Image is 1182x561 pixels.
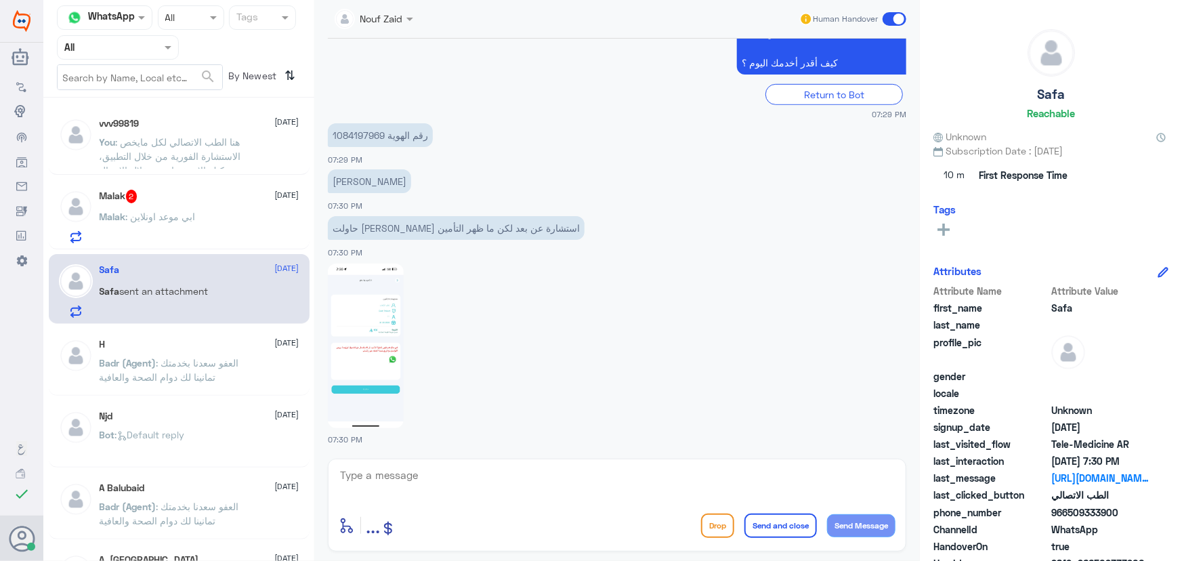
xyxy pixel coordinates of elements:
[285,64,296,87] i: ⇅
[1051,539,1149,554] span: true
[1051,420,1149,434] span: 2025-08-30T16:29:41.026Z
[100,501,239,526] span: : العفو سعدنا بخدمتك تمانينا لك دوام الصحة والعافية
[933,539,1049,554] span: HandoverOn
[100,501,156,512] span: Badr (Agent)
[1051,386,1149,400] span: null
[933,203,956,215] h6: Tags
[1051,335,1085,369] img: defaultAdmin.png
[59,482,93,516] img: defaultAdmin.png
[234,9,258,27] div: Tags
[59,190,93,224] img: defaultAdmin.png
[737,8,906,75] p: 30/8/2025, 7:29 PM
[933,284,1049,298] span: Attribute Name
[100,285,120,297] span: Safa
[366,510,380,541] button: ...
[933,369,1049,383] span: gender
[328,435,362,444] span: 07:30 PM
[933,386,1049,400] span: locale
[115,429,185,440] span: : Default reply
[100,339,106,350] h5: H
[275,189,299,201] span: [DATE]
[979,168,1068,182] span: First Response Time
[933,301,1049,315] span: first_name
[100,118,140,129] h5: vvv99819
[59,118,93,152] img: defaultAdmin.png
[933,318,1049,332] span: last_name
[59,339,93,373] img: defaultAdmin.png
[933,265,982,277] h6: Attributes
[744,514,817,538] button: Send and close
[9,526,35,552] button: Avatar
[100,411,113,422] h5: Njd
[13,10,30,32] img: Widebot Logo
[328,155,362,164] span: 07:29 PM
[933,163,974,188] span: 10 m
[366,513,380,537] span: ...
[933,454,1049,468] span: last_interaction
[328,248,362,257] span: 07:30 PM
[933,437,1049,451] span: last_visited_flow
[827,514,895,537] button: Send Message
[1027,107,1075,119] h6: Reachable
[100,482,145,494] h5: A Balubaid
[64,7,85,28] img: whatsapp.png
[200,66,216,88] button: search
[701,514,734,538] button: Drop
[200,68,216,85] span: search
[14,486,30,502] i: check
[120,285,209,297] span: sent an attachment
[58,65,222,89] input: Search by Name, Local etc…
[1051,369,1149,383] span: null
[1051,284,1149,298] span: Attribute Value
[1051,454,1149,468] span: 2025-08-30T16:30:49.271Z
[100,429,115,440] span: Bot
[275,262,299,274] span: [DATE]
[872,108,906,120] span: 07:29 PM
[59,411,93,444] img: defaultAdmin.png
[126,211,196,222] span: : ابي موعد اونلاين
[1051,437,1149,451] span: Tele-Medicine AR
[933,505,1049,520] span: phone_number
[933,471,1049,485] span: last_message
[275,337,299,349] span: [DATE]
[1037,87,1065,102] h5: Safa
[1051,488,1149,502] span: الطب الاتصالي
[100,357,156,369] span: Badr (Agent)
[933,403,1049,417] span: timezone
[223,64,280,91] span: By Newest
[933,144,1168,158] span: Subscription Date : [DATE]
[1051,522,1149,537] span: 2
[933,129,986,144] span: Unknown
[59,264,93,298] img: defaultAdmin.png
[765,84,903,105] div: Return to Bot
[1028,30,1074,76] img: defaultAdmin.png
[933,488,1049,502] span: last_clicked_button
[100,136,241,190] span: : هنا الطب الاتصالي لكل مايخص الاستشارة الفورية من خلال التطبيق، يمكنك الاستفسار من خلال الاتصال ...
[328,264,404,428] img: 757020063739809.jpg
[275,480,299,493] span: [DATE]
[100,136,116,148] span: You
[1051,301,1149,315] span: Safa
[275,409,299,421] span: [DATE]
[328,201,362,210] span: 07:30 PM
[126,190,138,203] span: 2
[328,169,411,193] p: 30/8/2025, 7:30 PM
[100,211,126,222] span: Malak
[100,190,138,203] h5: Malak
[328,216,585,240] p: 30/8/2025, 7:30 PM
[275,116,299,128] span: [DATE]
[328,123,433,147] p: 30/8/2025, 7:29 PM
[100,357,239,383] span: : العفو سعدنا بخدمتك تمانينا لك دوام الصحة والعافية
[813,13,878,25] span: Human Handover
[1051,505,1149,520] span: 966509333900
[1051,403,1149,417] span: Unknown
[933,420,1049,434] span: signup_date
[100,264,120,276] h5: Safa
[1051,471,1149,485] a: [URL][DOMAIN_NAME]
[933,335,1049,367] span: profile_pic
[933,522,1049,537] span: ChannelId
